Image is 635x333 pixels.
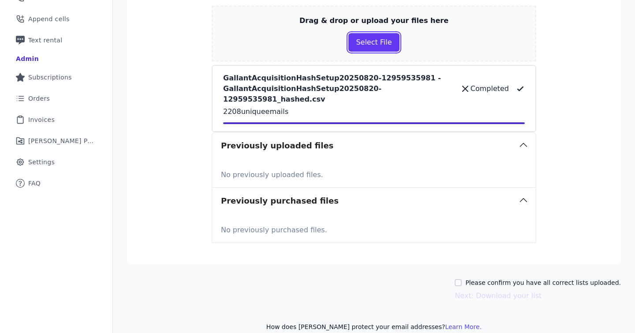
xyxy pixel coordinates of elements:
[28,179,41,188] span: FAQ
[28,115,55,124] span: Invoices
[28,73,72,82] span: Subscriptions
[7,152,105,172] a: Settings
[455,291,542,301] button: Next: Download your list
[212,188,536,214] button: Previously purchased files
[221,221,527,235] p: No previously purchased files.
[223,106,525,117] p: 2208 unique emails
[221,195,339,207] h3: Previously purchased files
[471,83,509,94] p: Completed
[348,33,399,52] button: Select File
[7,174,105,193] a: FAQ
[223,73,453,105] p: GallantAcquisitionHashSetup20250820-12959535981 - GallantAcquisitionHashSetup20250820-12959535981...
[465,278,621,287] label: Please confirm you have all correct lists uploaded.
[28,94,50,103] span: Orders
[445,322,482,331] button: Learn More.
[299,15,448,26] p: Drag & drop or upload your files here
[28,15,70,23] span: Append cells
[221,166,527,180] p: No previously uploaded files.
[28,36,63,45] span: Text rental
[221,140,333,152] h3: Previously uploaded files
[16,54,39,63] div: Admin
[28,158,55,166] span: Settings
[7,110,105,129] a: Invoices
[7,89,105,108] a: Orders
[7,131,105,151] a: [PERSON_NAME] Performance
[127,322,621,331] p: How does [PERSON_NAME] protect your email addresses?
[7,68,105,87] a: Subscriptions
[7,30,105,50] a: Text rental
[212,132,536,159] button: Previously uploaded files
[7,9,105,29] a: Append cells
[28,136,95,145] span: [PERSON_NAME] Performance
